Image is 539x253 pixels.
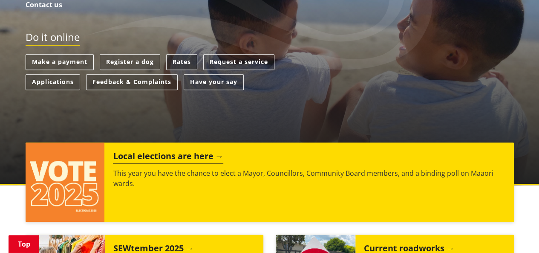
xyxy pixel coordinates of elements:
a: Applications [26,74,80,90]
h2: Do it online [26,31,80,46]
img: Vote 2025 [26,142,105,222]
a: Make a payment [26,54,94,70]
h2: Local elections are here [113,151,223,164]
a: Request a service [203,54,274,70]
a: Local elections are here This year you have the chance to elect a Mayor, Councillors, Community B... [26,142,514,222]
a: Rates [166,54,197,70]
a: Register a dog [100,54,160,70]
p: This year you have the chance to elect a Mayor, Councillors, Community Board members, and a bindi... [113,168,505,189]
a: Feedback & Complaints [86,74,178,90]
a: Top [9,235,39,253]
a: Have your say [184,74,244,90]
